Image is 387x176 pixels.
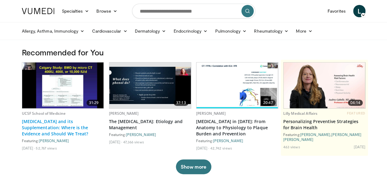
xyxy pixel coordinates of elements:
[87,100,101,106] span: 31:29
[196,111,226,116] a: [PERSON_NAME]
[348,100,363,106] span: 04:14
[132,4,255,18] input: Search topics, interventions
[196,138,278,143] div: Featuring:
[109,67,191,104] img: c5af237d-e68a-4dd3-8521-77b3daf9ece4.620x360_q85_upscale.jpg
[22,138,104,143] div: Featuring:
[109,118,191,131] a: The [MEDICAL_DATA]: Etiology and Management
[283,132,362,142] a: [PERSON_NAME] [PERSON_NAME]
[22,118,104,137] a: [MEDICAL_DATA] and its Supplementation: Where is the Evidence and Should We Treat?
[58,5,93,17] a: Specialties
[347,111,365,115] span: FEATURED
[22,62,104,108] a: 31:29
[210,146,232,150] li: 42,742 views
[109,111,139,116] a: [PERSON_NAME]
[250,25,292,37] a: Rheumatology
[22,8,54,14] img: VuMedi Logo
[18,25,88,37] a: Allergy, Asthma, Immunology
[283,111,318,116] a: Lilly Medical Affairs
[22,62,104,108] img: 4bb25b40-905e-443e-8e37-83f056f6e86e.620x360_q85_upscale.jpg
[131,25,170,37] a: Dermatology
[211,25,250,37] a: Pulmonology
[93,5,121,17] a: Browse
[283,144,300,149] li: 463 views
[22,111,66,116] a: UCSF School of Medicine
[39,138,69,143] a: [PERSON_NAME]
[109,139,122,144] li: [DATE]
[123,139,144,144] li: 47,366 views
[283,132,365,142] div: Featuring: ,
[196,118,278,137] a: [MEDICAL_DATA] in [DATE]: From Anatomy to Physiology to Plaque Burden and Prevention
[22,47,365,57] h3: Recommended for You
[300,132,330,137] a: [PERSON_NAME]
[354,144,365,149] li: [DATE]
[283,118,365,131] a: Personalizing Preventive Strategies for Brain Health
[353,5,365,17] a: L
[196,146,209,150] li: [DATE]
[36,146,57,150] li: 52,767 views
[196,62,278,108] a: 20:47
[324,5,349,17] a: Favorites
[88,25,131,37] a: Cardiovascular
[261,100,276,106] span: 20:47
[174,100,188,106] span: 37:13
[176,159,211,174] button: Show more
[292,25,316,37] a: More
[22,146,35,150] li: [DATE]
[109,62,191,108] a: 37:13
[284,62,365,108] img: c3be7821-a0a3-4187-927a-3bb177bd76b4.png.620x360_q85_upscale.jpg
[126,132,156,137] a: [PERSON_NAME]
[109,132,191,137] div: Featuring:
[196,62,278,108] img: 823da73b-7a00-425d-bb7f-45c8b03b10c3.620x360_q85_upscale.jpg
[170,25,211,37] a: Endocrinology
[284,62,365,108] a: 04:14
[213,138,243,143] a: [PERSON_NAME]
